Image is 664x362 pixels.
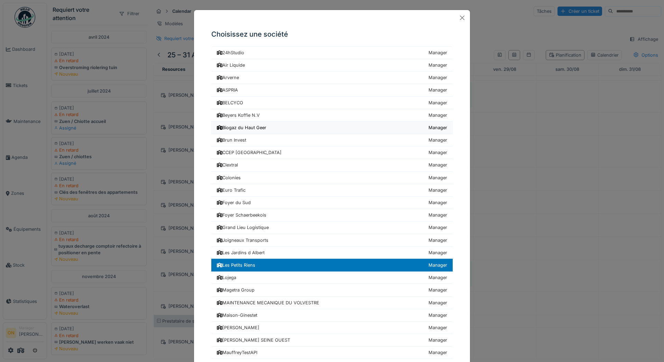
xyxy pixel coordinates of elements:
a: Beyers Koffie N.V Manager [211,109,453,122]
h5: Choisissez une société [211,29,453,39]
div: Manager [428,262,447,268]
div: Manager [428,74,447,81]
a: Les Petits Riens Manager [211,259,453,271]
div: Manager [428,162,447,168]
a: Foyer du Sud Manager [211,197,453,209]
a: BELCYCO Manager [211,97,453,109]
div: Manager [428,199,447,206]
a: Maison-Ginestet Manager [211,309,453,322]
div: Colonies [217,174,241,181]
div: Arverne [217,74,239,81]
div: Clextral [217,162,238,168]
div: Manager [428,124,447,131]
div: Grand Lieu Logistique [217,224,269,231]
div: Manager [428,349,447,356]
div: Joigneaux Transports [217,237,268,244]
div: Manager [428,212,447,218]
a: Euro Trafic Manager [211,184,453,197]
div: 24hStudio [217,49,244,56]
div: Manager [428,87,447,93]
div: MAINTENANCE MECANIQUE DU VOLVESTRE [217,299,319,306]
a: Joigneaux Transports Manager [211,234,453,247]
div: Beyers Koffie N.V [217,112,260,118]
a: Arverne Manager [211,72,453,84]
div: Manager [428,99,447,106]
div: Euro Trafic [217,187,246,193]
div: Manager [428,324,447,331]
div: Foyer du Sud [217,199,251,206]
a: Clextral Manager [211,159,453,171]
a: Lojega Manager [211,271,453,284]
a: Foyer Schaerbeekois Manager [211,209,453,221]
div: Manager [428,337,447,343]
div: [PERSON_NAME] [217,324,259,331]
a: ASPRIA Manager [211,84,453,96]
div: Manager [428,62,447,68]
a: Biogaz du Haut Geer Manager [211,122,453,134]
div: ASPRIA [217,87,238,93]
a: Brun Invest Manager [211,134,453,146]
a: Magetra Group Manager [211,284,453,296]
div: Biogaz du Haut Geer [217,124,266,131]
div: Les Petits Riens [217,262,255,268]
div: MauffreyTestAPI [217,349,257,356]
a: Les Jardins d Albert Manager [211,247,453,259]
div: Manager [428,112,447,118]
div: Manager [428,237,447,244]
a: [PERSON_NAME] Manager [211,322,453,334]
a: Colonies Manager [211,172,453,184]
div: Manager [428,224,447,231]
div: Les Jardins d Albert [217,249,265,256]
div: Manager [428,312,447,318]
a: MauffreyTestAPI Manager [211,346,453,359]
a: Air Liquide Manager [211,59,453,72]
a: MAINTENANCE MECANIQUE DU VOLVESTRE Manager [211,297,453,309]
div: Manager [428,137,447,143]
div: [PERSON_NAME] SEINE OUEST [217,337,290,343]
div: Foyer Schaerbeekois [217,212,266,218]
button: Close [457,13,467,23]
div: Manager [428,49,447,56]
a: Grand Lieu Logistique Manager [211,221,453,234]
div: Manager [428,187,447,193]
div: BELCYCO [217,99,243,106]
a: CCEP [GEOGRAPHIC_DATA] Manager [211,146,453,159]
div: Brun Invest [217,137,246,143]
div: CCEP [GEOGRAPHIC_DATA] [217,149,282,156]
div: Manager [428,287,447,293]
div: Magetra Group [217,287,255,293]
div: Manager [428,149,447,156]
div: Manager [428,174,447,181]
div: Manager [428,299,447,306]
div: Manager [428,249,447,256]
a: 24hStudio Manager [211,46,453,59]
div: Maison-Ginestet [217,312,257,318]
div: Air Liquide [217,62,245,68]
div: Manager [428,274,447,281]
a: [PERSON_NAME] SEINE OUEST Manager [211,334,453,346]
div: Lojega [217,274,236,281]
